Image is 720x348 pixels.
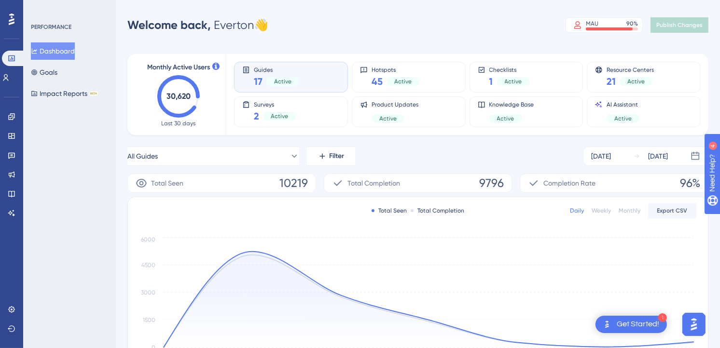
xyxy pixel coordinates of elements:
[254,75,263,88] span: 17
[607,66,654,73] span: Resource Centers
[330,150,345,162] span: Filter
[614,115,632,122] span: Active
[162,120,196,127] span: Last 30 days
[607,75,616,88] span: 21
[372,207,407,214] div: Total Seen
[141,236,155,243] tspan: 6000
[679,310,708,339] iframe: UserGuiding AI Assistant Launcher
[586,20,598,27] div: MAU
[394,78,412,85] span: Active
[570,207,584,214] div: Daily
[489,101,534,108] span: Knowledge Base
[656,21,703,29] span: Publish Changes
[372,66,419,73] span: Hotspots
[411,207,464,214] div: Total Completion
[254,101,296,107] span: Surveys
[489,75,493,88] span: 1
[626,20,638,27] div: 90 %
[591,150,611,162] div: [DATE]
[279,175,308,191] span: 10219
[254,66,299,73] span: Guides
[143,317,155,323] tspan: 1500
[372,75,383,88] span: 45
[651,17,708,33] button: Publish Changes
[607,101,639,108] span: AI Assistant
[31,23,71,31] div: PERFORMANCE
[127,17,268,33] div: Everton 👋
[141,262,155,268] tspan: 4500
[658,313,667,322] div: 1
[497,115,514,122] span: Active
[543,177,595,189] span: Completion Rate
[67,5,69,13] div: 4
[627,78,645,85] span: Active
[489,66,530,73] span: Checklists
[479,175,504,191] span: 9796
[619,207,640,214] div: Monthly
[648,203,696,218] button: Export CSV
[127,150,158,162] span: All Guides
[127,147,299,166] button: All Guides
[379,115,397,122] span: Active
[31,42,75,60] button: Dashboard
[505,78,522,85] span: Active
[274,78,291,85] span: Active
[617,319,659,330] div: Get Started!
[680,175,700,191] span: 96%
[271,112,288,120] span: Active
[23,2,60,14] span: Need Help?
[141,289,155,296] tspan: 3000
[307,147,355,166] button: Filter
[127,18,211,32] span: Welcome back,
[254,109,259,123] span: 2
[31,64,57,81] button: Goals
[166,92,191,101] text: 30,620
[151,177,183,189] span: Total Seen
[595,316,667,333] div: Open Get Started! checklist, remaining modules: 1
[89,91,98,96] div: BETA
[372,101,418,108] span: Product Updates
[147,62,210,73] span: Monthly Active Users
[657,207,688,214] span: Export CSV
[31,85,98,102] button: Impact ReportsBETA
[648,150,668,162] div: [DATE]
[601,319,613,330] img: launcher-image-alternative-text
[347,177,400,189] span: Total Completion
[592,207,611,214] div: Weekly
